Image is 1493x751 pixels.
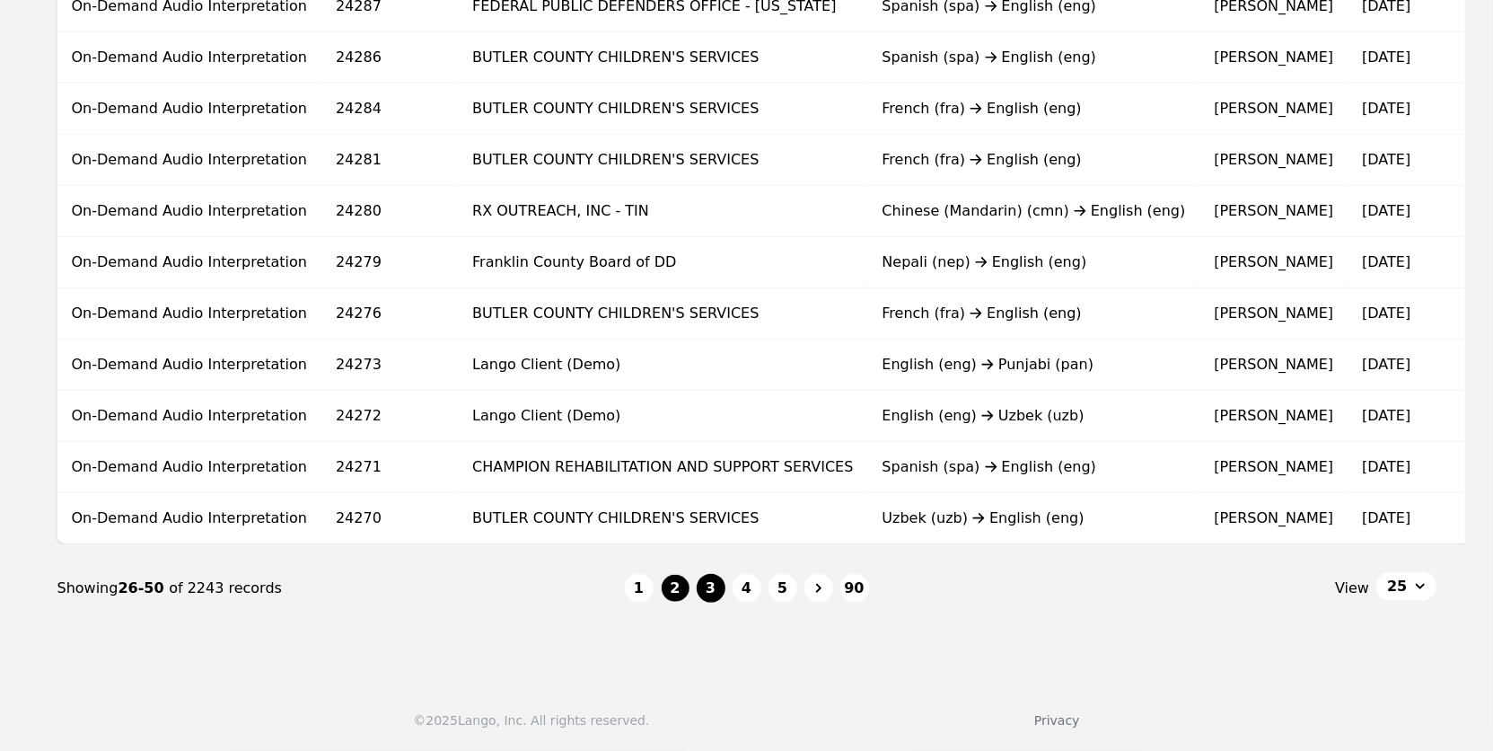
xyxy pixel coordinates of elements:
[458,493,867,544] td: BUTLER COUNTY CHILDREN'S SERVICES
[1199,237,1348,288] td: [PERSON_NAME]
[57,391,322,442] td: On-Demand Audio Interpretation
[883,405,1186,427] div: English (eng) Uzbek (uzb)
[1335,578,1369,599] span: View
[883,303,1186,324] div: French (fra) English (eng)
[1199,135,1348,186] td: [PERSON_NAME]
[458,84,867,135] td: BUTLER COUNTY CHILDREN'S SERVICES
[1376,572,1436,601] button: 25
[883,456,1186,478] div: Spanish (spa) English (eng)
[1362,407,1410,424] time: [DATE]
[1362,305,1410,322] time: [DATE]
[458,135,867,186] td: BUTLER COUNTY CHILDREN'S SERVICES
[57,186,322,237] td: On-Demand Audio Interpretation
[458,391,867,442] td: Lango Client (Demo)
[883,354,1186,375] div: English (eng) Punjabi (pan)
[57,578,625,599] div: Showing of 2243 records
[321,186,458,237] td: 24280
[1034,713,1080,728] a: Privacy
[321,340,458,391] td: 24273
[1362,509,1410,526] time: [DATE]
[321,84,458,135] td: 24284
[883,98,1186,119] div: French (fra) English (eng)
[1199,442,1348,493] td: [PERSON_NAME]
[883,149,1186,171] div: French (fra) English (eng)
[57,84,322,135] td: On-Demand Audio Interpretation
[1362,151,1410,168] time: [DATE]
[1199,288,1348,340] td: [PERSON_NAME]
[321,493,458,544] td: 24270
[458,340,867,391] td: Lango Client (Demo)
[733,574,761,603] button: 4
[57,493,322,544] td: On-Demand Audio Interpretation
[458,186,867,237] td: RX OUTREACH, INC - TIN
[321,32,458,84] td: 24286
[1199,340,1348,391] td: [PERSON_NAME]
[1362,253,1410,270] time: [DATE]
[458,32,867,84] td: BUTLER COUNTY CHILDREN'S SERVICES
[1199,84,1348,135] td: [PERSON_NAME]
[883,252,1186,273] div: Nepali (nep) English (eng)
[458,288,867,340] td: BUTLER COUNTY CHILDREN'S SERVICES
[57,544,1436,632] nav: Page navigation
[1362,458,1410,475] time: [DATE]
[57,288,322,340] td: On-Demand Audio Interpretation
[321,237,458,288] td: 24279
[883,47,1186,68] div: Spanish (spa) English (eng)
[458,442,867,493] td: CHAMPION REHABILITATION AND SUPPORT SERVICES
[1362,49,1410,66] time: [DATE]
[697,574,725,603] button: 3
[1199,186,1348,237] td: [PERSON_NAME]
[321,442,458,493] td: 24271
[458,237,867,288] td: Franklin County Board of DD
[118,579,169,596] span: 26-50
[840,574,869,603] button: 90
[1199,391,1348,442] td: [PERSON_NAME]
[321,391,458,442] td: 24272
[413,711,649,729] div: © 2025 Lango, Inc. All rights reserved.
[321,135,458,186] td: 24281
[1199,32,1348,84] td: [PERSON_NAME]
[883,200,1186,222] div: Chinese (Mandarin) (cmn) English (eng)
[1362,100,1410,117] time: [DATE]
[1362,202,1410,219] time: [DATE]
[57,340,322,391] td: On-Demand Audio Interpretation
[57,32,322,84] td: On-Demand Audio Interpretation
[883,508,1186,529] div: Uzbek (uzb) English (eng)
[57,135,322,186] td: On-Demand Audio Interpretation
[768,574,797,603] button: 5
[625,574,654,603] button: 1
[57,237,322,288] td: On-Demand Audio Interpretation
[321,288,458,340] td: 24276
[57,442,322,493] td: On-Demand Audio Interpretation
[1362,356,1410,373] time: [DATE]
[1199,493,1348,544] td: [PERSON_NAME]
[1387,576,1407,597] span: 25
